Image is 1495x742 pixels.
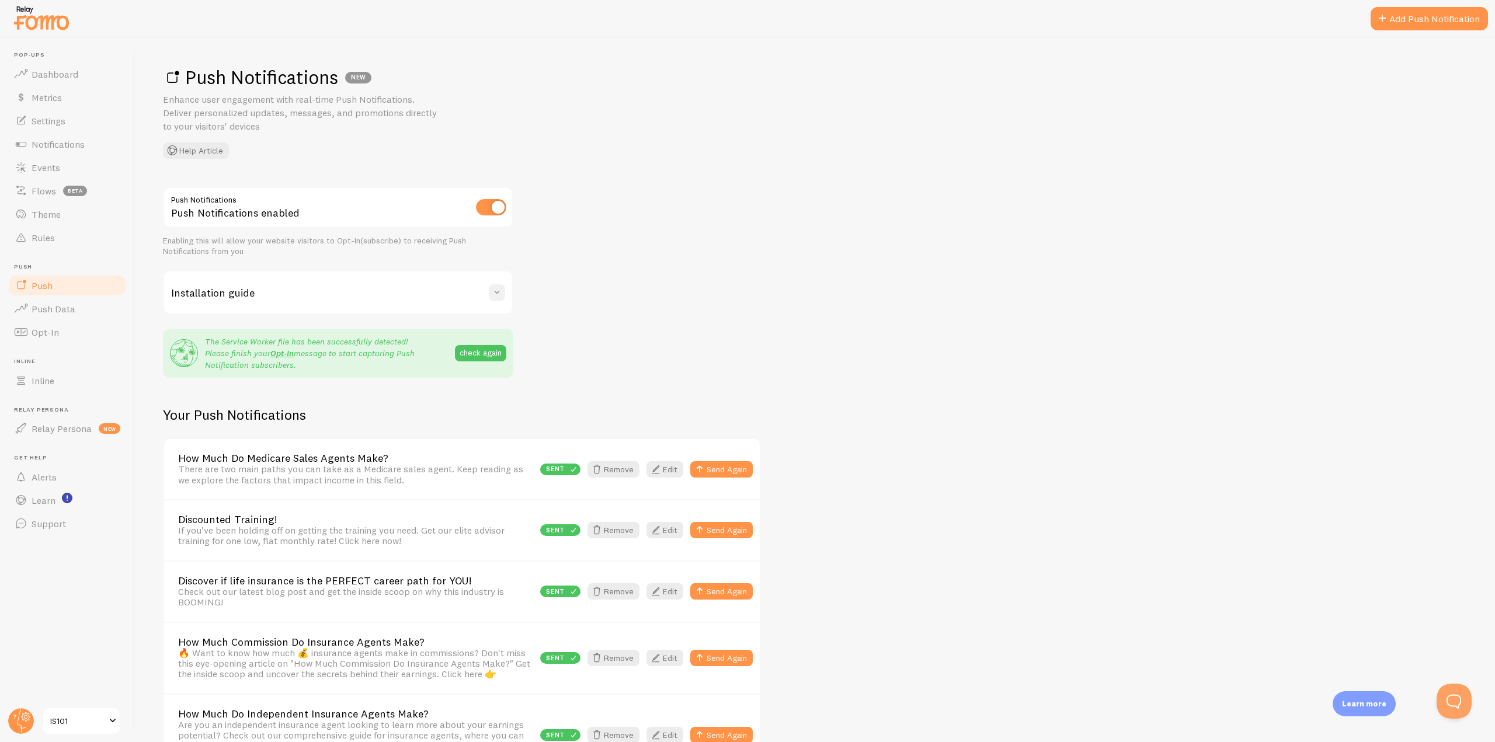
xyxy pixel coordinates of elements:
div: Sent [540,464,580,475]
button: Send Again [690,650,753,666]
a: Dashboard [7,62,127,86]
span: Push Data [32,303,75,315]
a: Theme [7,203,127,226]
span: Get Help [14,454,127,462]
a: Inline [7,369,127,392]
p: The Service Worker file has been successfully detected! Please finish your message to start captu... [205,336,455,371]
div: Check out our latest blog post and get the inside scoop on why this industry is BOOMING! [178,586,533,608]
a: Settings [7,109,127,133]
div: Learn more [1333,691,1396,716]
button: Send Again [690,522,753,538]
p: Learn more [1342,698,1386,709]
a: Rules [7,226,127,249]
span: Events [32,162,60,173]
span: Inline [14,358,127,365]
div: Sent [540,652,580,664]
a: Discounted Training! [178,514,533,525]
span: Relay Persona [32,423,92,434]
a: Edit [646,650,683,666]
a: How Much Commission Do Insurance Agents Make? [178,637,533,647]
a: Opt-In [7,321,127,344]
a: Edit [646,583,683,600]
span: Alerts [32,471,57,483]
div: Sent [540,729,580,741]
span: Rules [32,232,55,243]
div: NEW [345,72,371,83]
a: Learn [7,489,127,512]
h1: Push Notifications [163,65,1467,89]
div: 🔥 Want to know how much 💰 insurance agents make in commissions? Don't miss this eye-opening artic... [178,647,533,680]
a: Edit [646,522,683,538]
button: Remove [587,522,639,538]
button: check again [455,345,506,361]
div: There are two main paths you can take as a Medicare sales agent. Keep reading as we explore the f... [178,464,533,485]
a: Events [7,156,127,179]
span: Support [32,518,66,529]
a: Push Data [7,297,127,321]
div: Enabling this will allow your website visitors to Opt-In(subscribe) to receiving Push Notificatio... [163,236,513,256]
span: new [99,423,120,434]
span: Metrics [32,92,62,103]
a: IS101 [42,707,121,735]
span: IS101 [50,714,106,728]
span: Opt-In [32,326,59,338]
button: Help Article [163,142,229,159]
a: Opt-In [270,348,294,358]
span: Pop-ups [14,51,127,59]
button: Remove [587,461,639,478]
h2: Your Push Notifications [163,406,761,424]
span: Flows [32,185,56,197]
span: Push [32,280,53,291]
span: Relay Persona [14,406,127,414]
svg: <p>Watch New Feature Tutorials!</p> [62,493,72,503]
a: Metrics [7,86,127,109]
span: Notifications [32,138,85,150]
span: Learn [32,494,55,506]
div: Push Notifications enabled [163,187,513,229]
a: Relay Persona new [7,417,127,440]
a: Notifications [7,133,127,156]
button: Remove [587,583,639,600]
iframe: Help Scout Beacon - Open [1437,684,1472,719]
button: Remove [587,650,639,666]
span: beta [63,186,87,196]
a: Support [7,512,127,535]
button: Send Again [690,461,753,478]
a: Flows beta [7,179,127,203]
a: Discover if life insurance is the PERFECT career path for YOU! [178,576,533,586]
h3: Installation guide [171,286,255,299]
img: fomo-relay-logo-orange.svg [12,3,71,33]
a: How Much Do Independent Insurance Agents Make? [178,709,533,719]
a: Edit [646,461,683,478]
div: If you've been holding off on getting the training you need. Get our elite advisor training for o... [178,525,533,546]
a: Alerts [7,465,127,489]
span: Settings [32,115,65,127]
a: How Much Do Medicare Sales Agents Make? [178,453,533,464]
span: Dashboard [32,68,78,80]
div: Sent [540,524,580,536]
p: Enhance user engagement with real-time Push Notifications. Deliver personalized updates, messages... [163,93,443,133]
span: Inline [32,375,54,386]
div: Sent [540,586,580,597]
span: Push [14,263,127,271]
button: Send Again [690,583,753,600]
span: Theme [32,208,61,220]
a: Push [7,274,127,297]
